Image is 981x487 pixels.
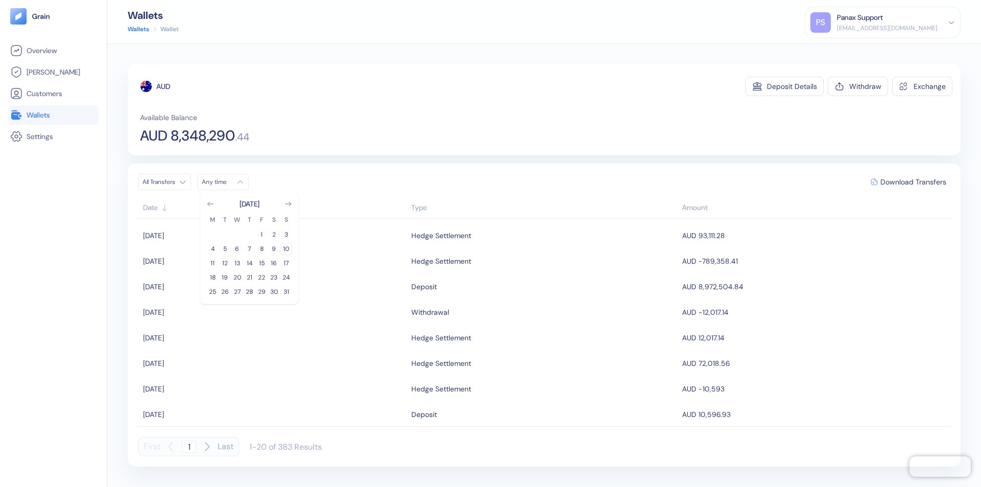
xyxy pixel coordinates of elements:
a: Wallets [128,25,149,34]
button: 8 [255,243,268,255]
button: Download Transfers [867,174,950,190]
div: Deposit [411,278,437,295]
button: 1 [255,228,268,241]
button: 6 [231,243,243,255]
div: PS [810,12,831,33]
span: AUD 8,348,290 [140,129,235,143]
div: Withdraw [849,83,881,90]
span: Settings [27,131,53,142]
span: Overview [27,45,57,56]
span: Customers [27,88,62,99]
td: AUD -10,593 [680,376,950,402]
button: Last [218,437,233,456]
button: 30 [268,286,280,298]
button: 17 [280,257,292,269]
div: Any time [202,178,232,186]
button: 20 [231,271,243,284]
a: Wallets [10,109,97,121]
th: Tuesday [219,215,231,224]
button: 14 [243,257,255,269]
button: 12 [219,257,231,269]
button: 25 [206,286,219,298]
th: Friday [255,215,268,224]
button: Any time [197,174,249,190]
div: Hedge Settlement [411,227,471,244]
div: Deposit [411,406,437,423]
td: [DATE] [138,223,409,248]
td: [DATE] [138,248,409,274]
td: AUD 12,017.14 [680,325,950,351]
button: 28 [243,286,255,298]
th: Saturday [268,215,280,224]
button: 16 [268,257,280,269]
button: 24 [280,271,292,284]
th: Thursday [243,215,255,224]
button: Withdraw [828,77,888,96]
button: First [144,437,160,456]
td: [DATE] [138,325,409,351]
th: Monday [206,215,219,224]
button: 7 [243,243,255,255]
iframe: Chatra live chat [909,456,971,477]
button: 10 [280,243,292,255]
button: 4 [206,243,219,255]
span: [PERSON_NAME] [27,67,80,77]
td: [DATE] [138,299,409,325]
a: Customers [10,87,97,100]
div: Hedge Settlement [411,329,471,346]
button: 2 [268,228,280,241]
td: [DATE] [138,274,409,299]
td: AUD 93,111.28 [680,223,950,248]
td: [DATE] [138,402,409,427]
td: AUD 72,018.56 [680,351,950,376]
a: Overview [10,44,97,57]
div: [EMAIL_ADDRESS][DOMAIN_NAME] [837,24,938,33]
div: Sort ascending [411,202,677,213]
a: Settings [10,130,97,143]
div: [DATE] [240,199,260,209]
button: 19 [219,271,231,284]
button: 18 [206,271,219,284]
div: Hedge Settlement [411,252,471,270]
div: Panax Support [837,12,883,23]
span: Wallets [27,110,50,120]
th: Sunday [280,215,292,224]
div: Wallets [128,10,179,20]
button: 21 [243,271,255,284]
button: Deposit Details [745,77,824,96]
button: 29 [255,286,268,298]
button: 3 [280,228,292,241]
div: AUD [156,81,170,91]
td: [DATE] [138,376,409,402]
img: logo-tablet-V2.svg [10,8,27,25]
div: Hedge Settlement [411,355,471,372]
button: 31 [280,286,292,298]
button: 9 [268,243,280,255]
span: Download Transfers [880,178,946,185]
td: AUD 10,596.93 [680,402,950,427]
button: Exchange [892,77,952,96]
td: AUD -12,017.14 [680,299,950,325]
div: 1-20 of 383 Results [249,442,322,452]
button: Go to previous month [206,200,215,208]
td: AUD 8,972,504.84 [680,274,950,299]
div: Deposit Details [767,83,817,90]
div: Sort ascending [143,202,406,213]
div: Sort descending [682,202,945,213]
span: . 44 [235,132,249,142]
button: 15 [255,257,268,269]
td: AUD -789,358.41 [680,248,950,274]
button: 13 [231,257,243,269]
a: [PERSON_NAME] [10,66,97,78]
img: logo [32,13,51,20]
span: Available Balance [140,112,197,123]
button: Go to next month [284,200,292,208]
button: 27 [231,286,243,298]
th: Wednesday [231,215,243,224]
button: 5 [219,243,231,255]
button: 11 [206,257,219,269]
button: 22 [255,271,268,284]
div: Exchange [914,83,946,90]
